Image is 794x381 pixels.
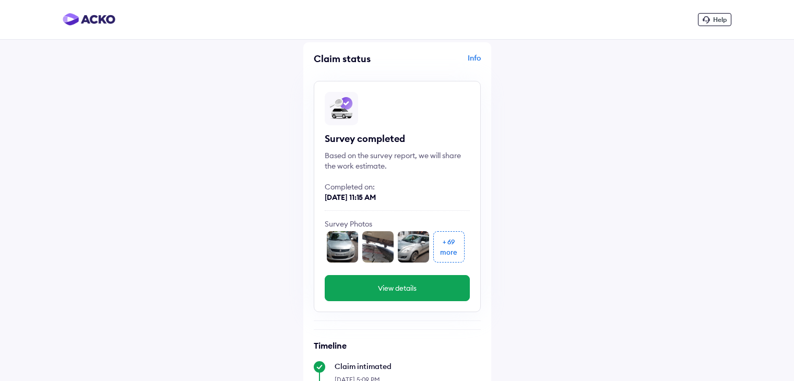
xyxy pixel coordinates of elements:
[400,53,481,73] div: Info
[325,219,470,229] div: Survey Photos
[325,133,470,145] div: Survey completed
[63,13,115,26] img: horizontal-gradient.png
[325,192,470,203] div: [DATE] 11:15 AM
[327,231,358,263] img: front
[335,361,481,372] div: Claim intimated
[325,150,470,171] div: Based on the survey report, we will share the work estimate.
[325,275,470,301] button: View details
[398,231,429,263] img: front_l_corner
[325,182,470,192] div: Completed on:
[443,236,455,247] div: + 69
[314,340,481,351] h6: Timeline
[314,53,395,65] div: Claim status
[440,247,457,257] div: more
[362,231,394,263] img: undercarriage_front
[713,16,727,23] span: Help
